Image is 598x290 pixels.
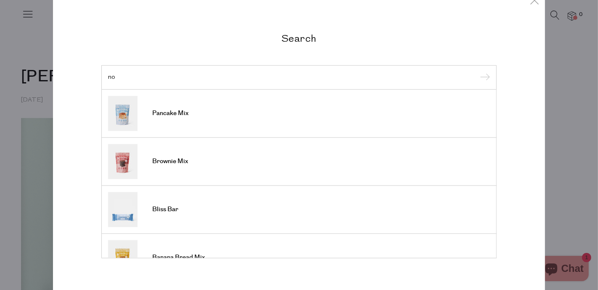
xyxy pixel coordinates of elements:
[108,144,138,179] img: Brownie Mix
[108,96,138,131] img: Pancake Mix
[108,240,490,275] a: Banana Bread Mix
[108,144,490,179] a: Brownie Mix
[152,109,188,118] span: Pancake Mix
[108,192,490,227] a: Bliss Bar
[152,205,178,214] span: Bliss Bar
[101,32,497,44] h2: Search
[108,74,490,81] input: Search
[152,157,188,166] span: Brownie Mix
[108,96,490,131] a: Pancake Mix
[152,253,205,262] span: Banana Bread Mix
[108,192,138,227] img: Bliss Bar
[108,240,138,275] img: Banana Bread Mix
